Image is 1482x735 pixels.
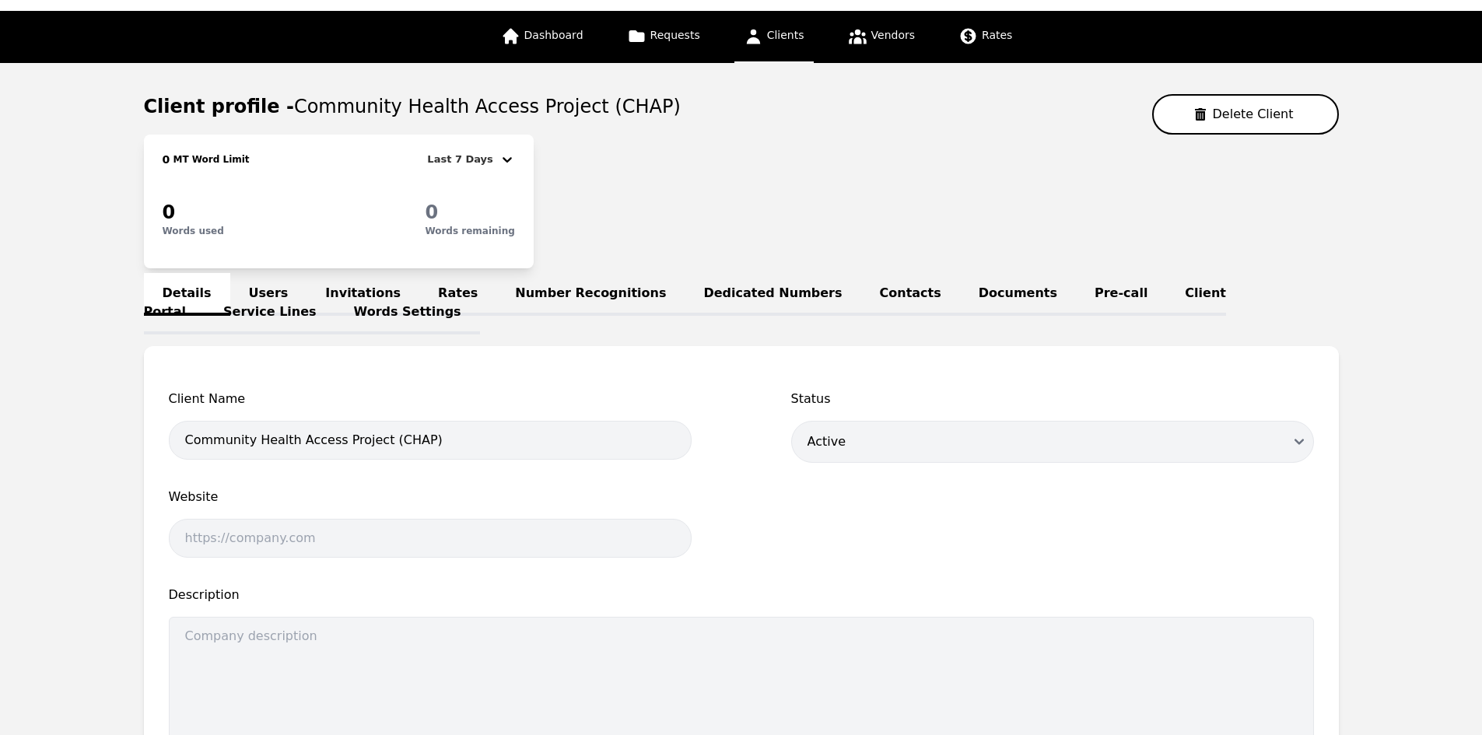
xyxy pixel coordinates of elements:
a: Users [230,273,307,316]
input: https://company.com [169,519,692,558]
span: 0 [163,201,176,223]
h2: MT Word Limit [170,153,249,166]
a: Documents [960,273,1076,316]
a: Client Portal [144,273,1226,334]
span: Status [791,390,1314,408]
span: Requests [650,29,700,41]
p: Words remaining [425,225,514,237]
a: Contacts [861,273,960,316]
span: 0 [425,201,438,223]
p: Words used [163,225,224,237]
a: Dashboard [492,11,593,63]
a: Pre-call [1076,273,1166,316]
a: Words Settings [335,292,480,334]
a: Clients [734,11,814,63]
a: Requests [618,11,709,63]
a: Service Lines [205,292,335,334]
a: Rates [949,11,1021,63]
a: Invitations [307,273,419,316]
span: Clients [767,29,804,41]
span: Description [169,586,1314,604]
h1: Client profile - [144,94,681,119]
span: Dashboard [524,29,583,41]
a: Number Recognitions [496,273,685,316]
a: Vendors [839,11,924,63]
span: 0 [163,153,170,166]
span: Community Health Access Project (CHAP) [294,96,681,117]
a: Rates [419,273,496,316]
button: Delete Client [1152,94,1339,135]
a: Dedicated Numbers [685,273,860,316]
div: Last 7 Days [427,150,499,169]
span: Rates [982,29,1012,41]
input: Client name [169,421,692,460]
span: Vendors [871,29,915,41]
span: Website [169,488,692,506]
span: Client Name [169,390,692,408]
